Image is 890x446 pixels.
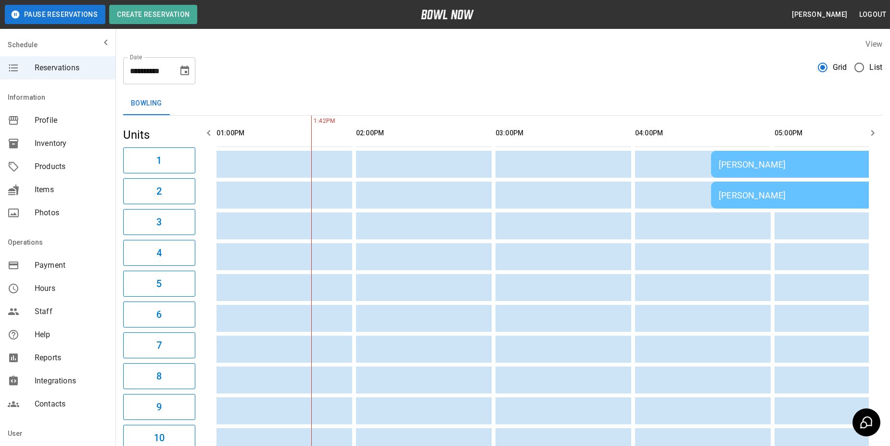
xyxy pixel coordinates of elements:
[35,260,108,271] span: Payment
[123,302,195,328] button: 6
[35,352,108,364] span: Reports
[5,5,105,24] button: Pause Reservations
[156,214,162,230] h6: 3
[123,209,195,235] button: 3
[156,399,162,415] h6: 9
[154,430,165,446] h6: 10
[123,271,195,297] button: 5
[123,127,195,143] h5: Units
[156,184,162,199] h6: 2
[35,283,108,294] span: Hours
[123,332,195,358] button: 7
[869,62,882,73] span: List
[35,398,108,410] span: Contacts
[123,92,882,115] div: inventory tabs
[156,338,162,353] h6: 7
[35,115,108,126] span: Profile
[855,6,890,24] button: Logout
[123,147,195,173] button: 1
[35,329,108,341] span: Help
[35,375,108,387] span: Integrations
[123,92,170,115] button: Bowling
[156,245,162,261] h6: 4
[865,39,882,49] label: View
[156,307,162,322] h6: 6
[156,276,162,291] h6: 5
[421,10,474,19] img: logo
[311,117,314,126] span: 1:42PM
[156,368,162,384] h6: 8
[35,62,108,74] span: Reservations
[216,119,352,147] th: 01:00PM
[156,153,162,168] h6: 1
[35,161,108,172] span: Products
[123,240,195,266] button: 4
[123,394,195,420] button: 9
[123,178,195,204] button: 2
[35,184,108,196] span: Items
[35,138,108,149] span: Inventory
[175,61,194,80] button: Choose date, selected date is Oct 4, 2025
[123,363,195,389] button: 8
[833,62,847,73] span: Grid
[788,6,851,24] button: [PERSON_NAME]
[35,207,108,219] span: Photos
[109,5,197,24] button: Create Reservation
[35,306,108,317] span: Staff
